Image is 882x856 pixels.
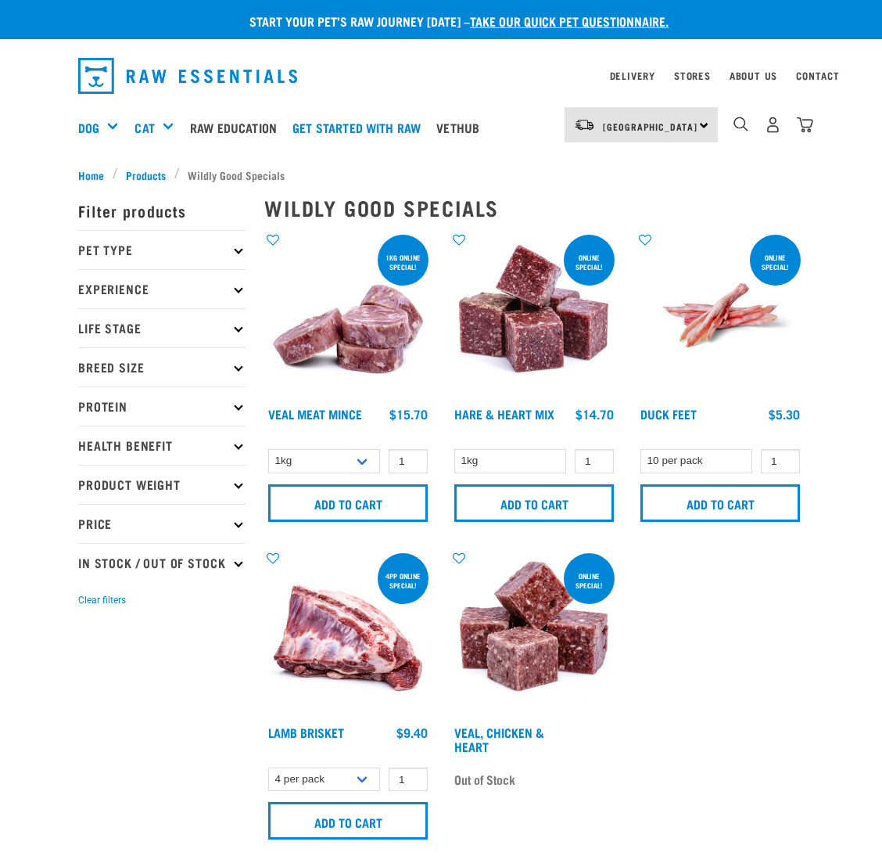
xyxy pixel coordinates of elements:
[78,387,246,426] p: Protein
[378,564,428,597] div: 4pp online special!
[78,167,113,183] a: Home
[78,58,297,94] img: Raw Essentials Logo
[640,410,697,417] a: Duck Feet
[454,484,614,522] input: Add to cart
[674,73,711,78] a: Stores
[432,96,491,159] a: Vethub
[134,118,154,137] a: Cat
[66,52,816,100] nav: dropdown navigation
[574,118,595,132] img: van-moving.png
[454,768,515,791] span: Out of Stock
[378,246,428,279] div: 1kg online special!
[389,768,428,792] input: 1
[450,232,618,399] img: Pile Of Cubed Hare Heart For Pets
[268,484,428,522] input: Add to cart
[78,426,246,465] p: Health Benefit
[264,550,432,718] img: 1240 Lamb Brisket Pieces 01
[78,167,804,183] nav: breadcrumbs
[78,543,246,582] p: In Stock / Out Of Stock
[268,410,362,417] a: Veal Meat Mince
[78,269,246,308] p: Experience
[761,449,800,473] input: 1
[78,593,126,607] button: Clear filters
[264,196,804,220] h2: Wildly Good Specials
[564,246,615,279] div: ONLINE SPECIAL!
[78,167,104,183] span: Home
[268,802,428,840] input: Add to cart
[396,725,428,739] div: $9.40
[78,347,246,387] p: Breed Size
[264,232,432,399] img: 1160 Veal Meat Mince Medallions 01
[78,230,246,269] p: Pet Type
[118,167,174,183] a: Products
[733,117,748,131] img: home-icon-1@2x.png
[78,504,246,543] p: Price
[797,117,813,133] img: home-icon@2x.png
[575,449,614,473] input: 1
[564,564,615,597] div: ONLINE SPECIAL!
[454,728,544,750] a: Veal, Chicken & Heart
[610,73,655,78] a: Delivery
[575,407,614,421] div: $14.70
[268,728,344,736] a: Lamb Brisket
[750,246,801,279] div: ONLINE SPECIAL!
[78,118,99,137] a: Dog
[450,550,618,718] img: 1137 Veal Chicken Heart Mix 01
[78,308,246,347] p: Life Stage
[126,167,166,183] span: Products
[769,407,800,421] div: $5.30
[640,484,800,522] input: Add to cart
[796,73,840,78] a: Contact
[636,232,804,399] img: Raw Essentials Duck Feet Raw Meaty Bones For Dogs
[78,465,246,504] p: Product Weight
[730,73,777,78] a: About Us
[389,407,428,421] div: $15.70
[470,17,669,24] a: take our quick pet questionnaire.
[78,191,246,230] p: Filter products
[454,410,554,417] a: Hare & Heart Mix
[603,124,697,129] span: [GEOGRAPHIC_DATA]
[289,96,432,159] a: Get started with Raw
[765,117,781,133] img: user.png
[186,96,289,159] a: Raw Education
[389,449,428,473] input: 1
